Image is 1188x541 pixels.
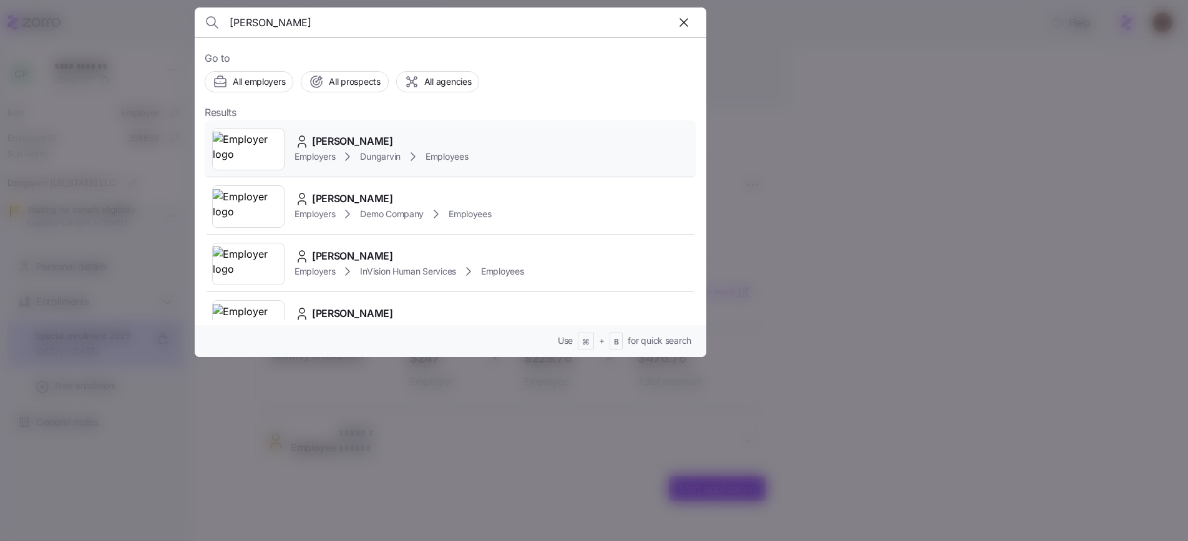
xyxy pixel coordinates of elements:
[558,334,573,347] span: Use
[233,76,285,88] span: All employers
[426,150,468,163] span: Employees
[205,105,236,120] span: Results
[481,265,523,278] span: Employees
[424,76,472,88] span: All agencies
[312,191,393,207] span: [PERSON_NAME]
[301,71,388,92] button: All prospects
[582,337,590,348] span: ⌘
[213,304,284,339] img: Employer logo
[213,189,284,224] img: Employer logo
[213,132,284,167] img: Employer logo
[396,71,480,92] button: All agencies
[329,76,380,88] span: All prospects
[295,150,335,163] span: Employers
[360,265,456,278] span: InVision Human Services
[599,334,605,347] span: +
[312,134,393,149] span: [PERSON_NAME]
[360,208,424,220] span: Demo Company
[312,306,393,321] span: [PERSON_NAME]
[628,334,691,347] span: for quick search
[213,246,284,281] img: Employer logo
[205,71,293,92] button: All employers
[614,337,619,348] span: B
[312,248,393,264] span: [PERSON_NAME]
[205,51,696,66] span: Go to
[295,208,335,220] span: Employers
[295,265,335,278] span: Employers
[360,150,400,163] span: Dungarvin
[449,208,491,220] span: Employees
